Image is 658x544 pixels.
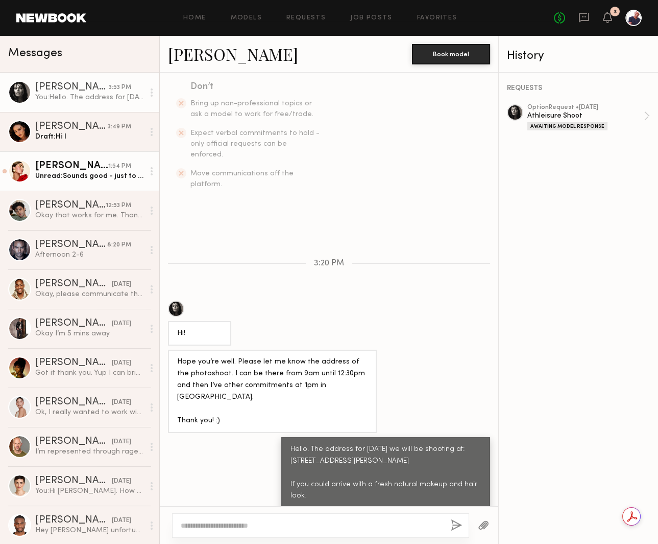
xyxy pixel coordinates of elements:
[35,132,144,142] div: Draft: Hi I
[507,50,650,62] div: History
[35,329,144,338] div: Okay I’m 5 mins away
[35,93,144,102] div: You: Hello. The address for [DATE] we will be shooting at: [STREET_ADDRESS][PERSON_NAME] If you c...
[35,240,107,250] div: [PERSON_NAME]
[35,397,112,407] div: [PERSON_NAME]
[527,104,650,130] a: optionRequest •[DATE]Athleisure ShootAwaiting Model Response
[190,80,321,94] div: Don’t
[35,476,112,486] div: [PERSON_NAME]
[417,15,457,21] a: Favorites
[412,49,490,58] a: Book model
[507,85,650,92] div: REQUESTS
[527,104,644,111] div: option Request • [DATE]
[35,368,144,378] div: Got it thank you. Yup I can bring a casual look as well!
[412,44,490,64] button: Book model
[35,437,112,447] div: [PERSON_NAME]
[35,82,109,93] div: [PERSON_NAME]
[527,122,607,130] div: Awaiting Model Response
[190,130,320,158] span: Expect verbal commitments to hold - only official requests can be enforced.
[112,280,131,289] div: [DATE]
[112,319,131,329] div: [DATE]
[527,111,644,121] div: Athleisure Shoot
[35,358,112,368] div: [PERSON_NAME]
[35,486,144,496] div: You: Hi [PERSON_NAME]. How are you? I wanted to see if you're available for a small lifestyle sho...
[35,526,144,535] div: Hey [PERSON_NAME] unfortunately I’ll be out of town [DATE] otherwise i would love to work with you🙏
[286,15,326,21] a: Requests
[177,356,368,427] div: Hope you’re well. Please let me know the address of the photoshoot. I can be there from 9am until...
[35,319,112,329] div: [PERSON_NAME]
[177,328,222,339] div: Hi!
[112,516,131,526] div: [DATE]
[35,171,144,181] div: Unread: Sounds good - just to confirm on rate my hourly is $150 ☺️
[112,358,131,368] div: [DATE]
[112,437,131,447] div: [DATE]
[108,122,131,132] div: 3:49 PM
[231,15,262,21] a: Models
[314,259,344,268] span: 3:20 PM
[106,201,131,211] div: 12:53 PM
[35,515,112,526] div: [PERSON_NAME]
[112,398,131,407] div: [DATE]
[35,289,144,299] div: Okay, please communicate that better next time. When you do, feel free to reach out. Thanks for t...
[108,162,131,171] div: 1:54 PM
[8,48,62,59] span: Messages
[350,15,393,21] a: Job Posts
[35,161,108,171] div: [PERSON_NAME]
[35,200,106,211] div: [PERSON_NAME]
[35,407,144,417] div: Ok, I really wanted to work with you, will need to follow how I feel about stock imagery though. ...
[168,43,298,65] a: [PERSON_NAME]
[190,100,313,118] span: Bring up non-professional topics or ask a model to work for free/trade.
[109,83,131,93] div: 3:53 PM
[614,9,617,15] div: 3
[112,477,131,486] div: [DATE]
[183,15,206,21] a: Home
[35,211,144,220] div: Okay that works for me. Thank you for being flexible
[190,170,294,188] span: Move communications off the platform.
[35,122,108,132] div: [PERSON_NAME]
[35,250,144,260] div: Afternoon 2-6
[107,240,131,250] div: 8:20 PM
[35,447,144,457] div: I’m represented through rage talent and I am happy to be part of any kind of military focused pro...
[35,279,112,289] div: [PERSON_NAME]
